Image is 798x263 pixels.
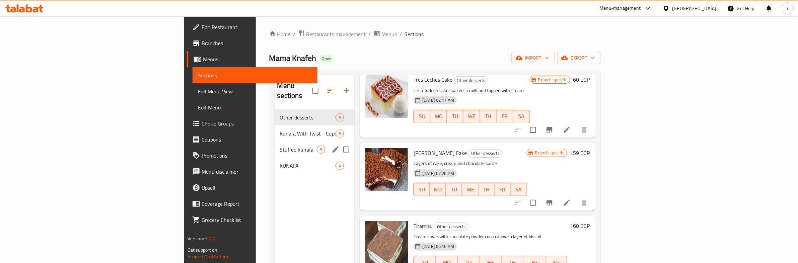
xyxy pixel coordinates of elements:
[188,246,218,254] span: Get support on:
[576,122,592,138] button: delete
[541,122,558,138] button: Branch-specific-item
[468,150,503,158] div: Other desserts
[417,111,428,121] span: SU
[463,110,480,123] button: WE
[434,223,468,231] span: Other desserts
[414,183,430,196] button: SU
[319,56,335,62] span: Open
[465,185,476,194] span: WE
[405,30,424,38] span: Sections
[462,183,478,196] button: WE
[275,142,355,158] div: Stuffed kunafa5edit
[481,185,492,194] span: TH
[365,75,408,118] img: Tres Leches Cake
[317,147,325,153] span: 5
[275,109,355,125] div: Other desserts9
[479,183,495,196] button: TH
[600,4,641,12] div: Menu-management
[202,39,312,47] span: Branches
[420,97,457,103] span: [DATE] 02:17 AM
[526,123,540,137] span: Select to update
[454,76,488,84] div: Other desserts
[573,75,590,84] h6: 60 EGP
[187,148,317,164] a: Promotions
[187,35,317,51] a: Branches
[535,77,570,83] span: Branch specific
[187,131,317,148] a: Coupons
[400,30,402,38] li: /
[532,150,567,156] span: Branch specific
[420,170,457,177] span: [DATE] 07:26 PM
[563,199,571,207] a: Edit menu item
[193,67,317,83] a: Sections
[336,113,344,121] div: items
[275,125,355,142] div: Kunafa With Twist - Cups8
[193,83,317,99] a: Full Menu View
[280,113,336,121] span: Other desserts
[513,110,530,123] button: SA
[187,212,317,228] a: Grocery Checklist
[280,129,336,138] span: Kunafa With Twist - Cups
[414,86,530,95] p: crisp Turkish cake soaked in milk and topped with cream
[420,243,457,250] span: [DATE] 06:16 PM
[202,168,312,176] span: Menu disclaimer
[563,54,595,62] span: export
[187,19,317,35] a: Edit Restaurant
[202,184,312,192] span: Upsell
[336,130,344,137] span: 8
[187,51,317,67] a: Menus
[563,126,571,134] a: Edit menu item
[193,99,317,115] a: Edit Menu
[497,110,513,123] button: FR
[468,150,502,157] span: Other desserts
[202,216,312,224] span: Grocery Checklist
[187,180,317,196] a: Upsell
[512,52,555,64] button: import
[430,183,446,196] button: MO
[495,183,511,196] button: FR
[280,162,336,170] span: KUNAFA
[672,5,717,12] div: [GEOGRAPHIC_DATA]
[516,111,527,121] span: SA
[308,84,322,98] span: Select all sections
[188,252,230,261] a: Support.OpsPlatform
[526,196,540,210] span: Select to update
[306,30,366,38] span: Restaurants management
[541,195,558,211] button: Branch-specific-item
[570,221,590,231] h6: 160 EGP
[339,83,355,99] button: Add section
[202,119,312,127] span: Choice Groups
[187,115,317,131] a: Choice Groups
[280,146,317,154] span: Stuffed kunafa
[433,185,443,194] span: MO
[446,183,462,196] button: TU
[275,107,355,176] nav: Menu sections
[275,158,355,174] div: KUNAFA4
[511,183,527,196] button: SA
[188,234,204,243] span: Version:
[570,148,590,158] h6: 159 EGP
[369,30,371,38] li: /
[187,164,317,180] a: Menu disclaimer
[576,195,592,211] button: delete
[557,52,600,64] button: export
[322,83,339,99] span: Sort sections
[202,23,312,31] span: Edit Restaurant
[417,185,427,194] span: SU
[187,196,317,212] a: Coverage Report
[513,185,524,194] span: SA
[433,111,444,121] span: MO
[499,111,510,121] span: FR
[517,54,549,62] span: import
[336,162,344,170] div: items
[450,111,461,121] span: TU
[454,77,488,84] span: Other desserts
[331,145,341,155] button: edit
[319,55,335,63] div: Open
[414,233,567,241] p: Cream cover with chocolate powder cocoa above a layer of biscuit
[449,185,459,194] span: TU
